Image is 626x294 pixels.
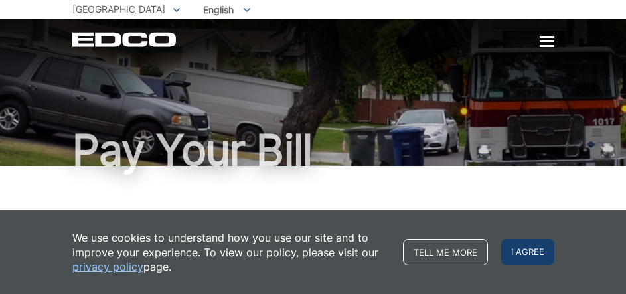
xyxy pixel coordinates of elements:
[72,230,390,274] p: We use cookies to understand how you use our site and to improve your experience. To view our pol...
[72,129,554,171] h1: Pay Your Bill
[403,239,488,265] a: Tell me more
[72,32,178,47] a: EDCD logo. Return to the homepage.
[501,239,554,265] span: I agree
[72,3,165,15] span: [GEOGRAPHIC_DATA]
[72,259,143,274] a: privacy policy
